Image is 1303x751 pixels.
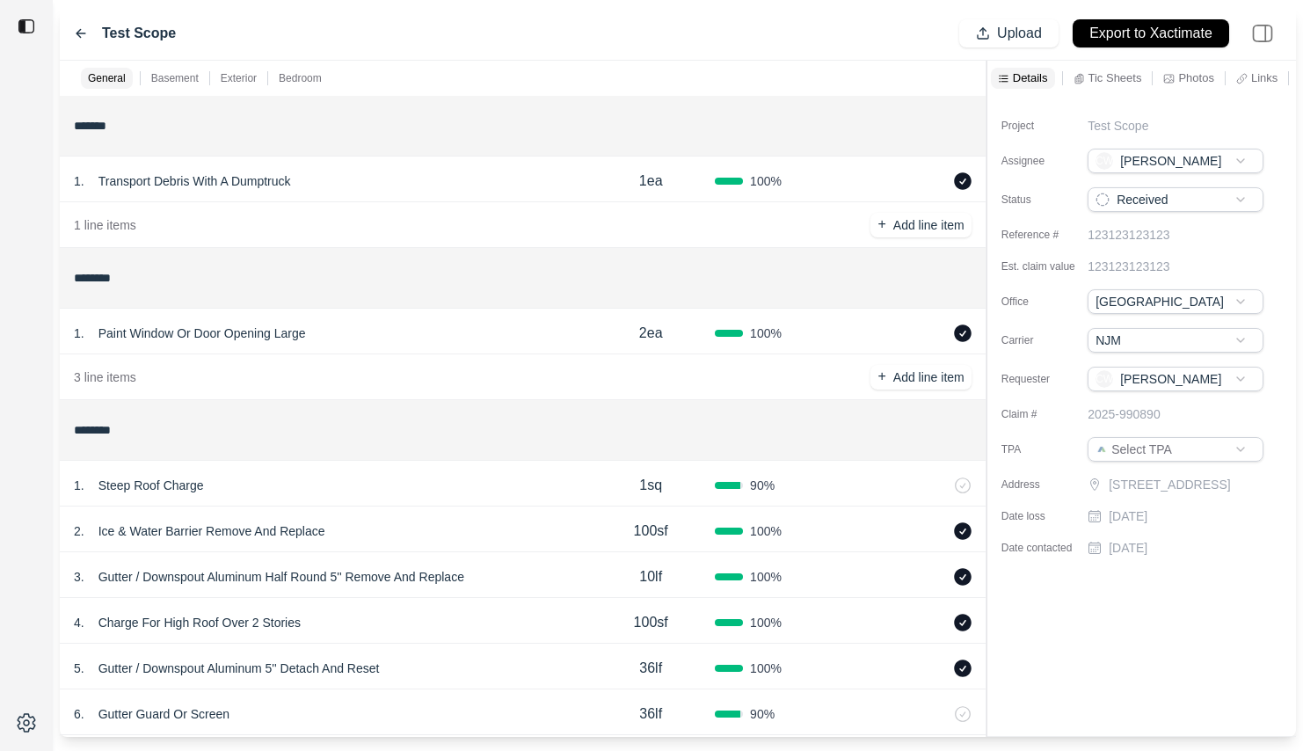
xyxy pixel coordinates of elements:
p: 1 . [74,324,84,342]
p: 2025-990890 [1088,405,1161,423]
p: Tic Sheets [1088,70,1142,85]
p: Ice & Water Barrier Remove And Replace [91,519,332,543]
p: Upload [997,24,1042,44]
p: 10lf [639,566,662,587]
p: Transport Debris With A Dumptruck [91,169,298,193]
p: 2ea [639,323,663,344]
p: 123123123123 [1088,258,1169,275]
p: 123123123123 [1088,226,1169,244]
p: 1ea [639,171,663,192]
label: Requester [1001,372,1089,386]
p: 36lf [639,658,662,679]
p: 1sq [639,475,662,496]
p: Paint Window Or Door Opening Large [91,321,313,346]
span: 90 % [750,477,775,494]
p: Exterior [221,71,257,85]
p: Basement [151,71,199,85]
p: Add line item [893,368,965,386]
label: TPA [1001,442,1089,456]
button: Upload [959,19,1059,47]
p: Gutter / Downspout Aluminum Half Round 5'' Remove And Replace [91,565,471,589]
p: Bedroom [279,71,322,85]
label: Reference # [1001,228,1089,242]
p: Details [1013,70,1048,85]
label: Test Scope [102,23,176,44]
p: Links [1251,70,1278,85]
p: [STREET_ADDRESS] [1109,476,1267,493]
span: 100 % [750,522,782,540]
p: 100sf [634,521,668,542]
p: + [877,215,885,235]
p: Charge For High Roof Over 2 Stories [91,610,308,635]
p: + [877,367,885,387]
span: 100 % [750,568,782,586]
p: Add line item [893,216,965,234]
p: 36lf [639,704,662,725]
button: Export to Xactimate [1073,19,1229,47]
p: Test Scope [1088,117,1148,135]
p: 2 . [74,522,84,540]
p: 4 . [74,614,84,631]
span: 100 % [750,172,782,190]
label: Carrier [1001,333,1089,347]
label: Assignee [1001,154,1089,168]
p: 6 . [74,705,84,723]
label: Est. claim value [1001,259,1089,273]
p: Steep Roof Charge [91,473,211,498]
p: Export to Xactimate [1089,24,1212,44]
p: General [88,71,126,85]
p: 5 . [74,660,84,677]
img: right-panel.svg [1243,14,1282,53]
label: Date contacted [1001,541,1089,555]
p: [DATE] [1109,507,1147,525]
p: 1 line items [74,216,136,234]
label: Office [1001,295,1089,309]
p: [DATE] [1109,539,1147,557]
p: 3 . [74,568,84,586]
button: +Add line item [870,213,971,237]
label: Date loss [1001,509,1089,523]
img: toggle sidebar [18,18,35,35]
p: Gutter / Downspout Aluminum 5'' Detach And Reset [91,656,387,681]
span: 100 % [750,660,782,677]
p: 3 line items [74,368,136,386]
p: 1 . [74,477,84,494]
label: Project [1001,119,1089,133]
label: Claim # [1001,407,1089,421]
p: 100sf [634,612,668,633]
p: Photos [1178,70,1213,85]
span: 100 % [750,614,782,631]
span: 90 % [750,705,775,723]
span: 100 % [750,324,782,342]
p: Gutter Guard Or Screen [91,702,237,726]
label: Address [1001,478,1089,492]
button: +Add line item [870,365,971,390]
label: Status [1001,193,1089,207]
p: 1 . [74,172,84,190]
